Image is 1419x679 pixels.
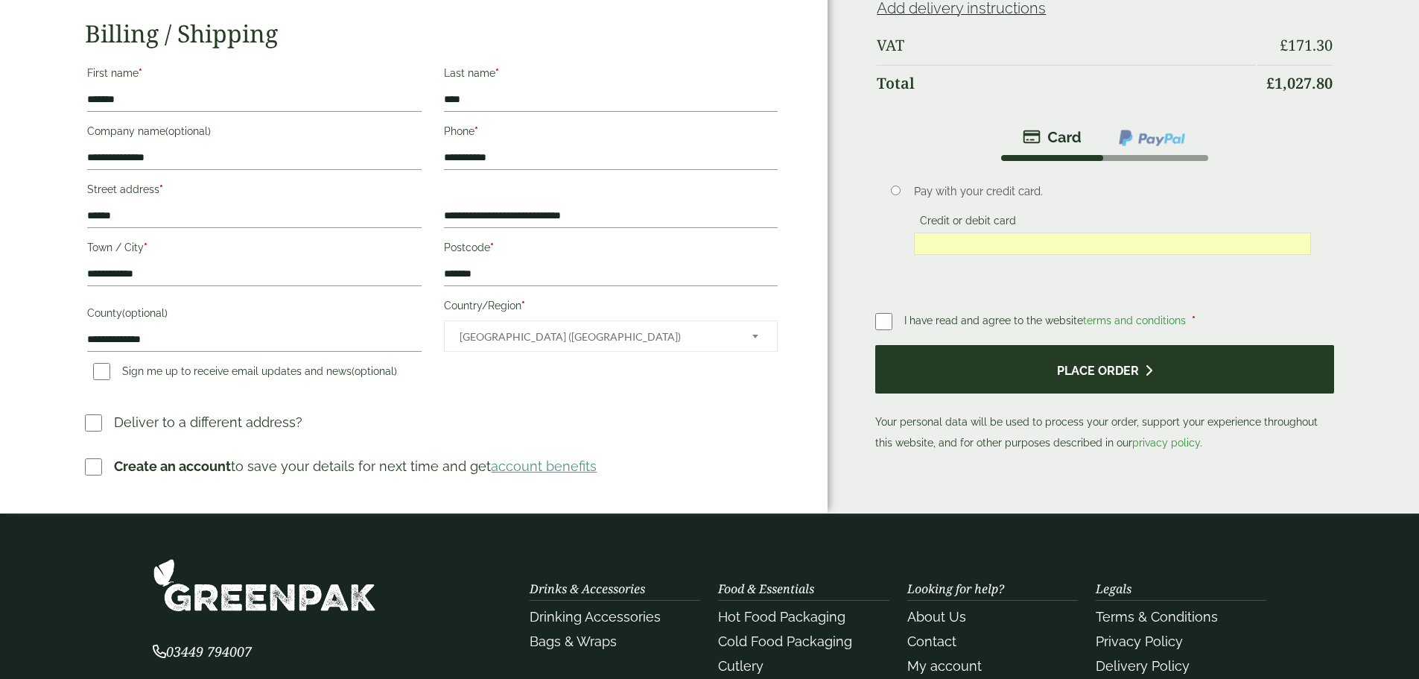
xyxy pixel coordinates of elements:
[1132,437,1200,449] a: privacy policy
[907,658,982,674] a: My account
[718,634,852,649] a: Cold Food Packaging
[159,183,163,195] abbr: required
[530,634,617,649] a: Bags & Wraps
[1096,634,1183,649] a: Privacy Policy
[444,295,778,320] label: Country/Region
[153,642,252,660] span: 03449 794007
[877,28,1255,63] th: VAT
[875,345,1333,453] p: Your personal data will be used to process your order, support your experience throughout this we...
[122,307,168,319] span: (optional)
[914,215,1022,231] label: Credit or debit card
[87,365,403,382] label: Sign me up to receive email updates and news
[1083,315,1186,326] a: terms and conditions
[1096,609,1218,625] a: Terms & Conditions
[1280,35,1333,55] bdi: 171.30
[907,609,966,625] a: About Us
[875,345,1333,394] button: Place order
[530,609,661,625] a: Drinking Accessories
[87,237,421,262] label: Town / City
[165,125,211,137] span: (optional)
[474,125,478,137] abbr: required
[114,456,597,476] p: to save your details for next time and get
[352,365,397,377] span: (optional)
[87,121,421,146] label: Company name
[1117,128,1187,148] img: ppcp-gateway.png
[877,65,1255,101] th: Total
[153,558,376,613] img: GreenPak Supplies
[1266,73,1274,93] span: £
[93,363,110,380] input: Sign me up to receive email updates and news(optional)
[153,645,252,660] a: 03449 794007
[444,320,778,352] span: Country/Region
[1192,315,1196,326] abbr: required
[460,321,732,353] span: United Kingdom (UK)
[907,634,956,649] a: Contact
[1280,35,1288,55] span: £
[718,658,764,674] a: Cutlery
[444,63,778,88] label: Last name
[491,458,597,474] a: account benefits
[904,315,1189,326] span: I have read and agree to the website
[114,412,302,432] p: Deliver to a different address?
[914,183,1311,200] p: Pay with your credit card.
[87,179,421,204] label: Street address
[87,303,421,328] label: County
[1096,658,1190,674] a: Delivery Policy
[490,241,494,253] abbr: required
[87,63,421,88] label: First name
[444,237,778,262] label: Postcode
[918,237,1307,250] iframe: Secure card payment input frame
[139,67,142,79] abbr: required
[521,300,525,312] abbr: required
[1266,73,1333,93] bdi: 1,027.80
[144,241,147,253] abbr: required
[85,19,780,48] h2: Billing / Shipping
[495,67,499,79] abbr: required
[1023,128,1082,146] img: stripe.png
[718,609,845,625] a: Hot Food Packaging
[114,458,231,474] strong: Create an account
[444,121,778,146] label: Phone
